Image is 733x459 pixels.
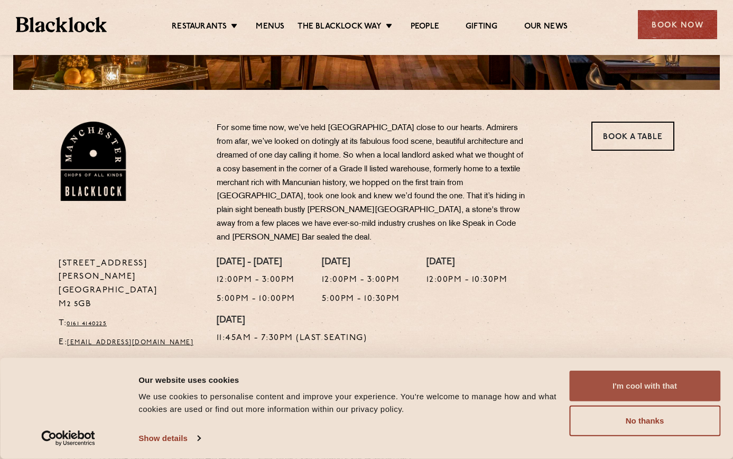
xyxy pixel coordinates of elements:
[138,373,557,386] div: Our website uses cookies
[172,22,227,33] a: Restaurants
[591,122,674,151] a: Book a Table
[569,406,720,436] button: No thanks
[217,273,295,287] p: 12:00pm - 3:00pm
[138,430,200,446] a: Show details
[138,390,557,416] div: We use cookies to personalise content and improve your experience. You're welcome to manage how a...
[322,292,400,306] p: 5:00pm - 10:30pm
[59,122,128,201] img: BL_Manchester_Logo-bleed.png
[466,22,497,33] a: Gifting
[298,22,381,33] a: The Blacklock Way
[59,336,201,350] p: E:
[524,22,568,33] a: Our News
[217,315,367,327] h4: [DATE]
[426,273,508,287] p: 12:00pm - 10:30pm
[638,10,717,39] div: Book Now
[217,292,295,306] p: 5:00pm - 10:00pm
[322,257,400,269] h4: [DATE]
[67,320,107,327] a: 0161 4140225
[22,430,115,446] a: Usercentrics Cookiebot - opens in a new window
[59,317,201,331] p: T:
[217,257,295,269] h4: [DATE] - [DATE]
[256,22,284,33] a: Menus
[569,371,720,401] button: I'm cool with that
[16,17,107,32] img: BL_Textured_Logo-footer-cropped.svg
[217,122,528,245] p: For some time now, we’ve held [GEOGRAPHIC_DATA] close to our hearts. Admirers from afar, we’ve lo...
[217,332,367,345] p: 11:45am - 7:30pm (Last Seating)
[426,257,508,269] h4: [DATE]
[67,339,193,346] a: [EMAIL_ADDRESS][DOMAIN_NAME]
[411,22,439,33] a: People
[59,257,201,312] p: [STREET_ADDRESS][PERSON_NAME] [GEOGRAPHIC_DATA] M2 5GB
[322,273,400,287] p: 12:00pm - 3:00pm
